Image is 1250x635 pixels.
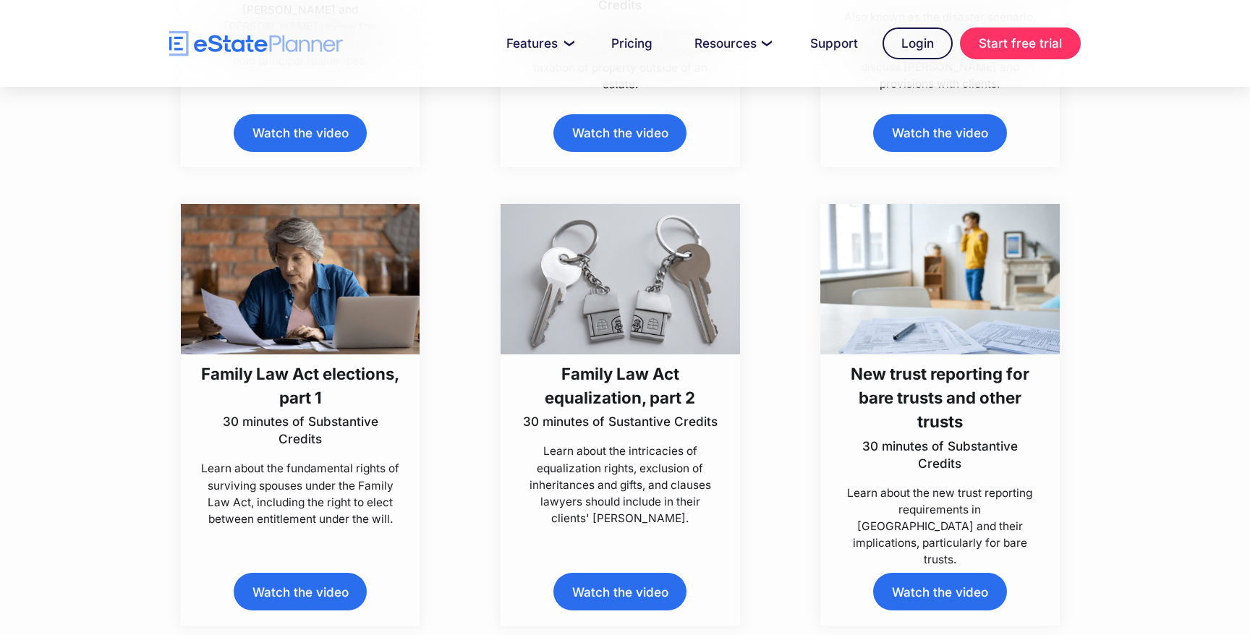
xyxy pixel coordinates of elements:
[873,114,1006,151] a: Watch the video
[489,29,587,58] a: Features
[820,204,1060,568] a: New trust reporting for bare trusts and other trusts30 minutes of Substantive CreditsLearn about ...
[883,27,953,59] a: Login
[520,413,720,430] p: 30 minutes of Sustantive Credits
[234,573,367,610] a: Watch the video
[960,27,1081,59] a: Start free trial
[169,31,343,56] a: home
[200,413,400,448] p: 30 minutes of Substantive Credits
[677,29,786,58] a: Resources
[841,438,1040,472] p: 30 minutes of Substantive Credits
[873,573,1006,610] a: Watch the video
[501,204,740,527] a: Family Law Act equalization, part 230 minutes of Sustantive CreditsLearn about the intricacies of...
[793,29,875,58] a: Support
[553,114,686,151] a: Watch the video
[841,362,1040,434] h3: New trust reporting for bare trusts and other trusts
[841,485,1040,568] p: Learn about the new trust reporting requirements in [GEOGRAPHIC_DATA] and their implications, par...
[200,460,400,527] p: Learn about the fundamental rights of surviving spouses under the Family Law Act, including the r...
[520,362,720,410] h3: Family Law Act equalization, part 2
[594,29,670,58] a: Pricing
[520,443,720,527] p: Learn about the intricacies of equalization rights, exclusion of inheritances and gifts, and clau...
[200,362,400,410] h3: Family Law Act elections, part 1
[234,114,367,151] a: Watch the video
[181,204,420,527] a: Family Law Act elections, part 130 minutes of Substantive CreditsLearn about the fundamental righ...
[553,573,686,610] a: Watch the video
